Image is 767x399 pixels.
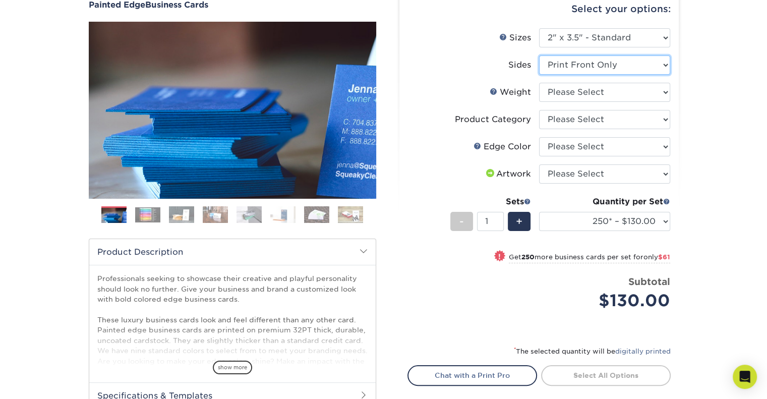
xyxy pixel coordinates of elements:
[338,206,363,223] img: Business Cards 08
[89,239,376,265] h2: Product Description
[450,196,531,208] div: Sets
[490,86,531,98] div: Weight
[237,206,262,223] img: Business Cards 05
[508,59,531,71] div: Sides
[499,32,531,44] div: Sizes
[213,361,252,374] span: show more
[547,289,670,313] div: $130.00
[521,253,535,261] strong: 250
[733,365,757,389] div: Open Intercom Messenger
[135,207,160,222] img: Business Cards 02
[169,206,194,223] img: Business Cards 03
[516,214,522,229] span: +
[270,206,296,223] img: Business Cards 06
[203,206,228,223] img: Business Cards 04
[101,203,127,228] img: Business Cards 01
[541,365,671,385] a: Select All Options
[474,141,531,153] div: Edge Color
[455,113,531,126] div: Product Category
[509,253,670,263] small: Get more business cards per set for
[615,348,671,355] a: digitally printed
[643,253,670,261] span: only
[484,168,531,180] div: Artwork
[514,348,671,355] small: The selected quantity will be
[459,214,464,229] span: -
[539,196,670,208] div: Quantity per Set
[628,276,670,287] strong: Subtotal
[304,206,329,223] img: Business Cards 07
[658,253,670,261] span: $61
[498,251,501,262] span: !
[407,365,537,385] a: Chat with a Print Pro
